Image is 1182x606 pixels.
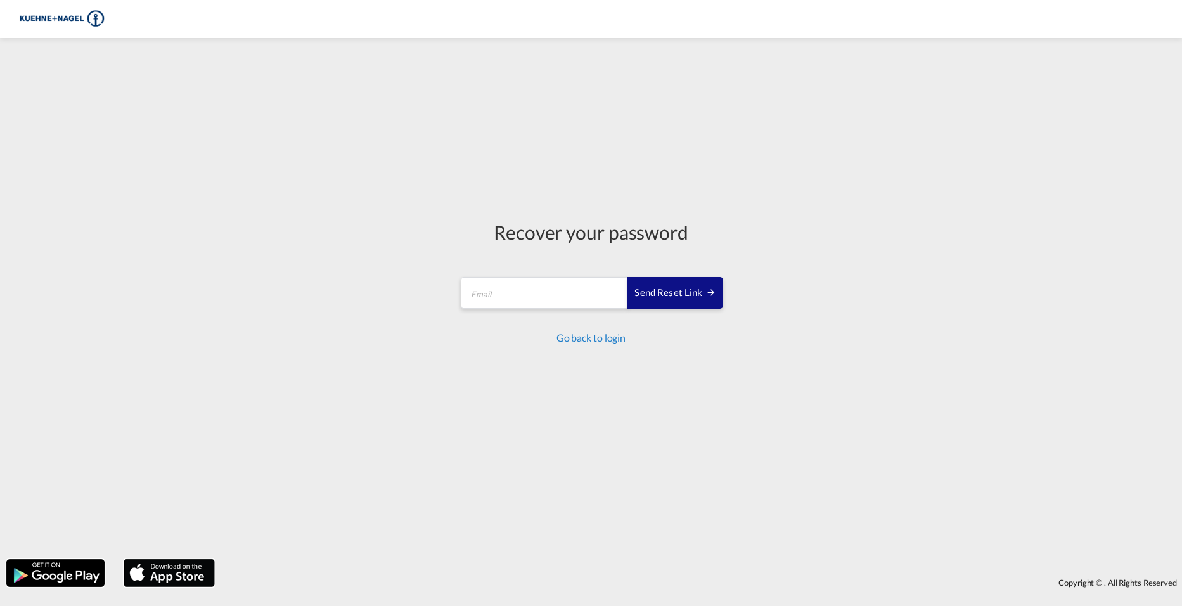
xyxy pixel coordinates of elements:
div: Send reset link [634,286,716,300]
button: SEND RESET LINK [627,277,723,309]
img: google.png [5,558,106,588]
input: Email [461,277,629,309]
img: apple.png [122,558,216,588]
div: Copyright © . All Rights Reserved [221,572,1182,593]
a: Go back to login [556,332,626,344]
md-icon: icon-arrow-right [706,287,716,297]
div: Recover your password [459,219,723,245]
img: 36441310f41511efafde313da40ec4a4.png [19,5,105,34]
